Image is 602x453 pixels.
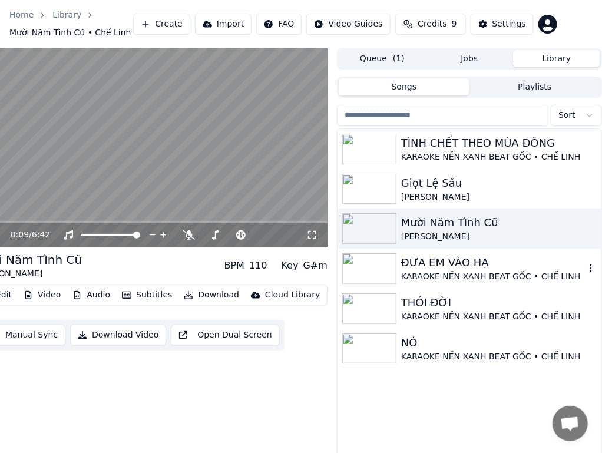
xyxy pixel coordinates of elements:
div: 110 [249,259,267,273]
button: FAQ [256,14,302,35]
div: [PERSON_NAME] [401,191,597,203]
div: / [11,229,39,241]
a: Home [9,9,34,21]
button: Video Guides [306,14,390,35]
div: Key [282,259,299,273]
div: Open chat [553,406,588,441]
button: Import [195,14,252,35]
div: KARAOKE NỀN XANH BEAT GỐC • CHẾ LINH [401,271,585,283]
button: Open Dual Screen [171,325,280,346]
button: Credits9 [395,14,466,35]
div: NÓ [401,335,597,351]
nav: breadcrumb [9,9,133,39]
div: ĐƯA EM VÀO HẠ [401,254,585,271]
div: Giọt Lệ Sầu [401,175,597,191]
div: KARAOKE NỀN XANH BEAT GỐC • CHẾ LINH [401,311,597,323]
div: G#m [303,259,328,273]
div: [PERSON_NAME] [401,231,597,243]
button: Jobs [426,50,513,67]
div: Cloud Library [265,289,320,301]
button: Create [133,14,190,35]
div: THÓI ĐỜI [401,295,597,311]
div: Settings [492,18,526,30]
button: Audio [68,287,115,303]
span: ( 1 ) [393,53,405,65]
span: Mười Năm Tình Cũ • Chế Linh [9,27,131,39]
a: Library [52,9,81,21]
div: KARAOKE NỀN XANH BEAT GỐC • CHẾ LINH [401,351,597,363]
span: Credits [418,18,446,30]
span: 9 [452,18,457,30]
button: Subtitles [117,287,177,303]
div: BPM [224,259,244,273]
span: 0:09 [11,229,29,241]
span: Sort [558,110,575,121]
button: Download [179,287,244,303]
button: Library [513,50,600,67]
div: TÌNH CHẾT THEO MÙA ĐÔNG [401,135,597,151]
span: 6:42 [32,229,50,241]
button: Queue [339,50,426,67]
button: Settings [471,14,534,35]
button: Video [19,287,65,303]
button: Playlists [469,78,600,95]
div: Mười Năm Tình Cũ [401,214,597,231]
div: KARAOKE NỀN XANH BEAT GỐC • CHẾ LINH [401,151,597,163]
button: Songs [339,78,469,95]
button: Download Video [70,325,166,346]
